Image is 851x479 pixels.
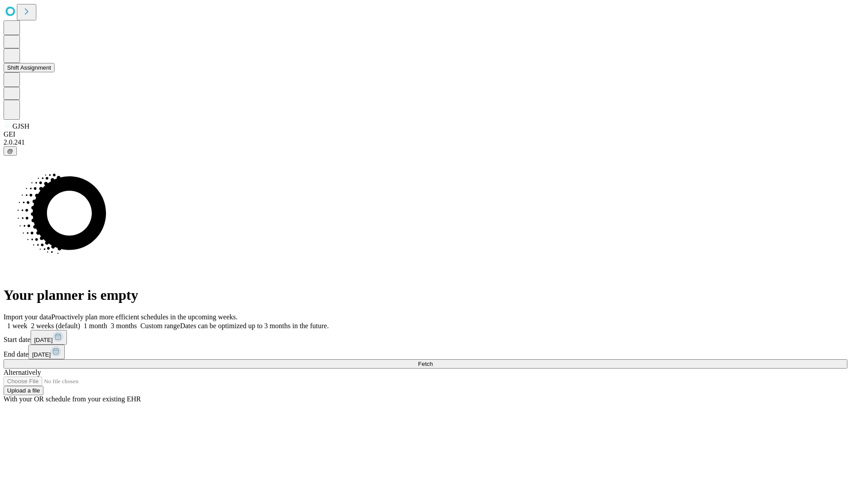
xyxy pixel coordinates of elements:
[7,148,13,154] span: @
[31,322,80,330] span: 2 weeks (default)
[51,313,238,321] span: Proactively plan more efficient schedules in the upcoming weeks.
[180,322,328,330] span: Dates can be optimized up to 3 months in the future.
[28,345,65,359] button: [DATE]
[4,359,847,369] button: Fetch
[141,322,180,330] span: Custom range
[4,138,847,146] div: 2.0.241
[4,395,141,403] span: With your OR schedule from your existing EHR
[34,337,53,343] span: [DATE]
[4,345,847,359] div: End date
[32,351,51,358] span: [DATE]
[418,361,433,367] span: Fetch
[4,63,55,72] button: Shift Assignment
[111,322,137,330] span: 3 months
[31,330,67,345] button: [DATE]
[4,386,43,395] button: Upload a file
[4,146,17,156] button: @
[7,322,27,330] span: 1 week
[4,130,847,138] div: GEI
[12,122,29,130] span: GJSH
[84,322,107,330] span: 1 month
[4,369,41,376] span: Alternatively
[4,330,847,345] div: Start date
[4,287,847,303] h1: Your planner is empty
[4,313,51,321] span: Import your data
